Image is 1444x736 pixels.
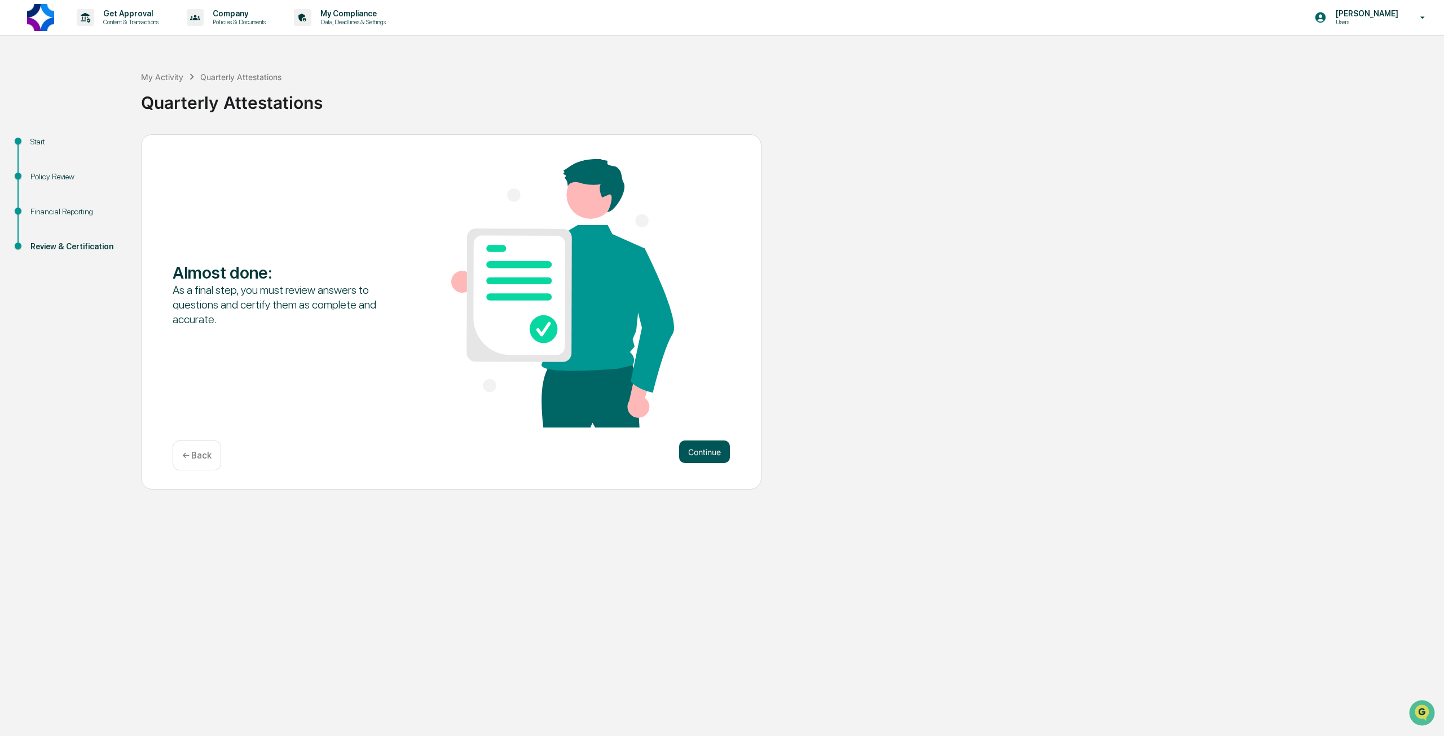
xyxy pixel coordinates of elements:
[23,164,71,175] span: Data Lookup
[82,143,91,152] div: 🗄️
[1327,9,1404,18] p: [PERSON_NAME]
[1408,699,1438,729] iframe: Open customer support
[94,9,164,18] p: Get Approval
[80,191,137,200] a: Powered byPylon
[11,143,20,152] div: 🖐️
[679,440,730,463] button: Continue
[23,142,73,153] span: Preclearance
[30,241,123,253] div: Review & Certification
[141,72,183,82] div: My Activity
[141,83,1438,113] div: Quarterly Attestations
[30,206,123,218] div: Financial Reporting
[204,9,271,18] p: Company
[77,138,144,158] a: 🗄️Attestations
[1327,18,1404,26] p: Users
[204,18,271,26] p: Policies & Documents
[200,72,281,82] div: Quarterly Attestations
[38,86,185,98] div: Start new chat
[30,171,123,183] div: Policy Review
[11,165,20,174] div: 🔎
[182,450,212,461] p: ← Back
[451,159,674,428] img: Almost done
[11,86,32,107] img: 1746055101610-c473b297-6a78-478c-a979-82029cc54cd1
[94,18,164,26] p: Content & Transactions
[11,24,205,42] p: How can we help?
[311,18,391,26] p: Data, Deadlines & Settings
[30,136,123,148] div: Start
[27,4,54,31] img: logo
[311,9,391,18] p: My Compliance
[192,90,205,103] button: Start new chat
[7,138,77,158] a: 🖐️Preclearance
[173,283,395,327] div: As a final step, you must review answers to questions and certify them as complete and accurate.
[173,262,395,283] div: Almost done :
[93,142,140,153] span: Attestations
[7,159,76,179] a: 🔎Data Lookup
[112,191,137,200] span: Pylon
[38,98,143,107] div: We're available if you need us!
